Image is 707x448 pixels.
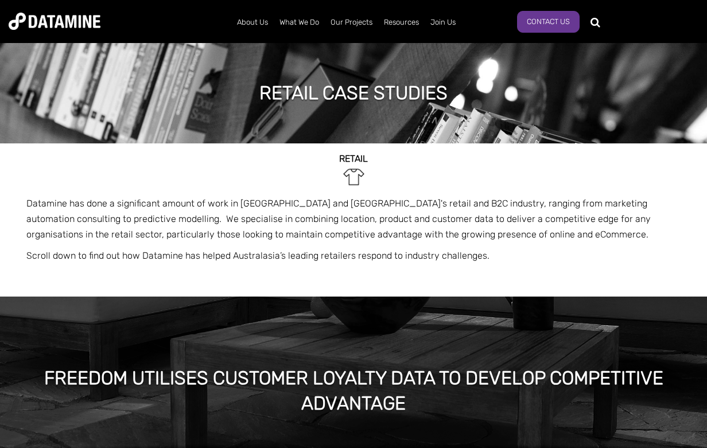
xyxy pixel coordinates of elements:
[425,7,461,37] a: Join Us
[325,7,378,37] a: Our Projects
[274,7,325,37] a: What We Do
[378,7,425,37] a: Resources
[231,7,274,37] a: About Us
[26,154,681,164] h2: RETAIL
[259,80,448,106] h1: retail case studies
[341,164,367,190] img: Retail-1
[26,248,681,263] p: Scroll down to find out how Datamine has helped Australasia’s leading retailers respond to indust...
[9,13,100,30] img: Datamine
[26,198,651,240] span: Datamine has done a significant amount of work in [GEOGRAPHIC_DATA] and [GEOGRAPHIC_DATA]'s retai...
[17,365,690,416] h1: Freedom Utilises Customer Loyalty Data to Develop Competitive Advantage
[517,11,580,33] a: Contact Us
